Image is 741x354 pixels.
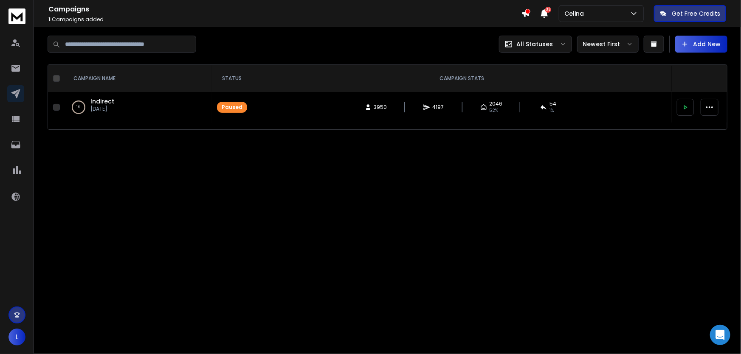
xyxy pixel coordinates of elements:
[564,9,587,18] p: Celina
[490,107,499,114] span: 52 %
[63,65,212,92] th: CAMPAIGN NAME
[252,65,672,92] th: CAMPAIGN STATS
[374,104,387,111] span: 3950
[63,92,212,123] td: 1%Indirect[DATE]
[90,97,114,106] a: Indirect
[710,325,730,345] div: Open Intercom Messenger
[549,107,554,114] span: 1 %
[212,65,252,92] th: STATUS
[48,16,521,23] p: Campaigns added
[48,4,521,14] h1: Campaigns
[8,329,25,346] button: L
[654,5,726,22] button: Get Free Credits
[90,106,114,112] p: [DATE]
[675,36,727,53] button: Add New
[545,7,551,13] span: 33
[672,9,720,18] p: Get Free Credits
[433,104,444,111] span: 4197
[8,8,25,24] img: logo
[77,103,81,111] p: 1 %
[490,100,503,107] span: 2046
[48,16,51,23] span: 1
[222,104,242,111] div: Paused
[577,36,639,53] button: Newest First
[549,100,556,107] span: 54
[516,40,553,48] p: All Statuses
